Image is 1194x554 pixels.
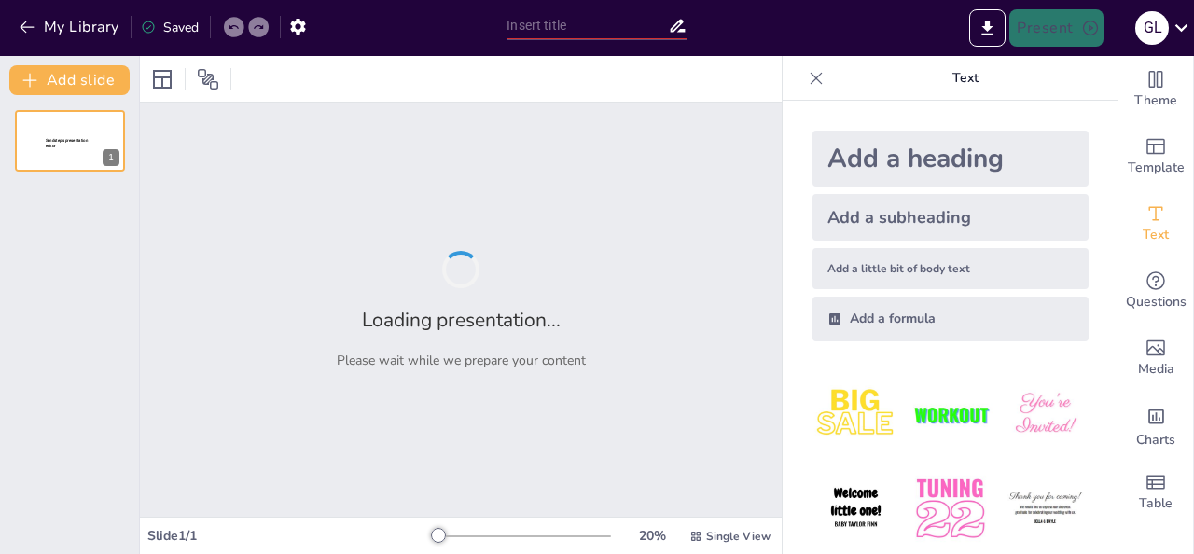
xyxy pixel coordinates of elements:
div: Add a heading [812,131,1089,187]
span: Text [1143,225,1169,245]
h2: Loading presentation... [362,307,561,333]
div: Saved [141,19,199,36]
div: Layout [147,64,177,94]
img: 3.jpeg [1002,371,1089,458]
input: Insert title [507,12,667,39]
p: Text [831,56,1100,101]
div: Add images, graphics, shapes or video [1118,325,1193,392]
span: Position [197,68,219,90]
span: Theme [1134,90,1177,111]
div: Change the overall theme [1118,56,1193,123]
div: Slide 1 / 1 [147,527,432,545]
img: 5.jpeg [907,465,993,552]
button: Add slide [9,65,130,95]
div: Get real-time input from your audience [1118,257,1193,325]
div: Add a formula [812,297,1089,341]
div: 1 [15,110,125,172]
div: Add ready made slides [1118,123,1193,190]
img: 1.jpeg [812,371,899,458]
span: Media [1138,359,1174,380]
div: 20 % [630,527,674,545]
span: Questions [1126,292,1187,312]
div: G L [1135,11,1169,45]
span: Sendsteps presentation editor [46,138,88,148]
div: Add charts and graphs [1118,392,1193,459]
div: Add text boxes [1118,190,1193,257]
button: G L [1135,9,1169,47]
span: Template [1128,158,1185,178]
div: Add a table [1118,459,1193,526]
span: Charts [1136,430,1175,450]
img: 6.jpeg [1002,465,1089,552]
button: Present [1009,9,1103,47]
p: Please wait while we prepare your content [337,352,586,369]
img: 2.jpeg [907,371,993,458]
img: 4.jpeg [812,465,899,552]
span: Table [1139,493,1173,514]
span: Single View [706,529,771,544]
button: Export to PowerPoint [969,9,1006,47]
div: Add a little bit of body text [812,248,1089,289]
button: My Library [14,12,127,42]
div: 1 [103,149,119,166]
div: Add a subheading [812,194,1089,241]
